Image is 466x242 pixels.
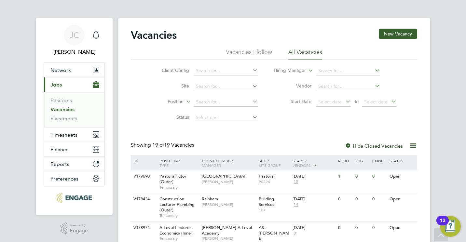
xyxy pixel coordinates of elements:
[336,222,353,234] div: 0
[379,29,417,39] button: New Vacancy
[70,222,88,228] span: Powered by
[152,67,189,73] label: Client Config
[288,48,322,60] li: All Vacancies
[44,142,104,156] button: Finance
[159,185,199,190] span: Temporary
[194,98,258,107] input: Search for...
[50,82,62,88] span: Jobs
[293,179,299,185] span: 10
[293,225,335,231] div: [DATE]
[202,236,255,241] span: [PERSON_NAME]
[354,170,371,182] div: 0
[50,97,72,103] a: Positions
[388,193,416,205] div: Open
[259,208,290,213] span: 107
[354,193,371,205] div: 0
[57,193,91,203] img: educationmattersgroup-logo-retina.png
[44,48,105,56] span: James Carey
[194,113,258,122] input: Select one
[200,155,257,171] div: Client Config /
[440,216,461,237] button: Open Resource Center, 13 new notifications
[50,146,69,153] span: Finance
[44,157,104,171] button: Reports
[274,99,311,104] label: Start Date
[159,213,199,218] span: Temporary
[152,142,164,148] span: 19 of
[152,114,189,120] label: Status
[293,174,335,179] div: [DATE]
[336,170,353,182] div: 1
[257,155,291,171] div: Site /
[50,115,77,122] a: Placements
[293,163,311,168] span: Vendors
[388,155,416,166] div: Status
[202,163,221,168] span: Manager
[291,155,336,171] div: Start /
[50,67,71,73] span: Network
[44,92,104,127] div: Jobs
[50,161,69,167] span: Reports
[194,82,258,91] input: Search for...
[202,179,255,184] span: [PERSON_NAME]
[44,77,104,92] button: Jobs
[336,155,353,166] div: Reqd
[318,99,342,105] span: Select date
[194,66,258,75] input: Search for...
[293,196,335,202] div: [DATE]
[293,202,299,208] span: 14
[61,222,88,235] a: Powered byEngage
[336,193,353,205] div: 0
[202,225,252,236] span: [PERSON_NAME] A Level Academy
[132,170,155,182] div: V179690
[44,128,104,142] button: Timesheets
[354,222,371,234] div: 0
[259,173,275,179] span: Pastoral
[44,193,105,203] a: Go to home page
[159,225,194,236] span: A Level Lecturer Economics (Inner)
[44,25,105,56] a: JC[PERSON_NAME]
[371,222,388,234] div: 0
[354,155,371,166] div: Sub
[70,228,88,234] span: Engage
[371,170,388,182] div: 0
[274,83,311,89] label: Vendor
[146,99,184,105] label: Position
[131,29,177,42] h2: Vacancies
[293,231,297,236] span: 8
[132,155,155,166] div: ID
[36,18,113,215] nav: Main navigation
[131,142,196,149] div: Showing
[316,82,380,91] input: Search for...
[132,193,155,205] div: V178434
[44,63,104,77] button: Network
[371,193,388,205] div: 0
[50,106,75,113] a: Vacancies
[50,176,78,182] span: Preferences
[159,163,169,168] span: Type
[316,66,380,75] input: Search for...
[152,83,189,89] label: Site
[202,173,245,179] span: [GEOGRAPHIC_DATA]
[132,222,155,234] div: V178974
[44,171,104,186] button: Preferences
[259,163,281,168] span: Site Group
[155,155,200,171] div: Position /
[440,221,445,229] div: 13
[259,179,290,184] span: 90224
[345,143,403,149] label: Hide Closed Vacancies
[159,196,195,213] span: Construction Lecturer Plumbing (Outer)
[159,236,199,241] span: Temporary
[202,202,255,207] span: [PERSON_NAME]
[226,48,272,60] li: Vacancies I follow
[202,196,218,202] span: Rainham
[268,67,306,74] label: Hiring Manager
[352,97,361,106] span: To
[152,142,194,148] span: 19 Vacancies
[371,155,388,166] div: Conf
[70,31,79,39] span: JC
[50,132,77,138] span: Timesheets
[364,99,388,105] span: Select date
[259,196,274,207] span: Building Services
[159,173,186,184] span: Pastoral Tutor (Outer)
[388,170,416,182] div: Open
